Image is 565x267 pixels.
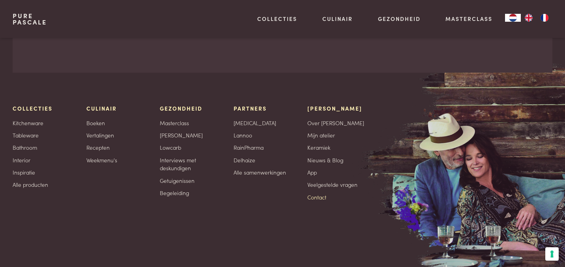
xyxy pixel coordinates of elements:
span: Collecties [13,104,52,113]
a: Interior [13,156,30,164]
a: RainPharma [234,143,264,152]
span: [PERSON_NAME] [307,104,362,113]
a: Delhaize [234,156,255,164]
a: Vertalingen [86,131,114,139]
a: Inspiratie [13,168,35,177]
a: PurePascale [13,13,47,25]
a: Kitchenware [13,119,43,127]
a: Mijn atelier [307,131,335,139]
a: Bathroom [13,143,37,152]
a: Lannoo [234,131,252,139]
a: App [307,168,317,177]
a: Collecties [257,15,297,23]
a: Begeleiding [160,189,189,197]
a: [MEDICAL_DATA] [234,119,276,127]
a: Recepten [86,143,110,152]
a: Lowcarb [160,143,181,152]
a: FR [537,14,552,22]
a: Alle samenwerkingen [234,168,286,177]
a: Weekmenu's [86,156,117,164]
a: Interviews met deskundigen [160,156,221,172]
a: Getuigenissen [160,177,195,185]
a: Over [PERSON_NAME] [307,119,364,127]
aside: Language selected: Nederlands [505,14,552,22]
a: [PERSON_NAME] [160,131,203,139]
span: Partners [234,104,267,113]
a: Boeken [86,119,105,127]
span: Gezondheid [160,104,202,113]
div: Language [505,14,521,22]
a: Gezondheid [378,15,421,23]
a: Keramiek [307,143,330,152]
a: Veelgestelde vragen [307,181,357,189]
ul: Language list [521,14,552,22]
a: NL [505,14,521,22]
a: Masterclass [160,119,189,127]
a: Alle producten [13,181,48,189]
a: Culinair [322,15,353,23]
button: Uw voorkeuren voor toestemming voor trackingtechnologieën [545,247,559,261]
a: Contact [307,193,326,201]
a: Tableware [13,131,39,139]
a: EN [521,14,537,22]
a: Nieuws & Blog [307,156,343,164]
span: Culinair [86,104,117,113]
a: Masterclass [445,15,492,23]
